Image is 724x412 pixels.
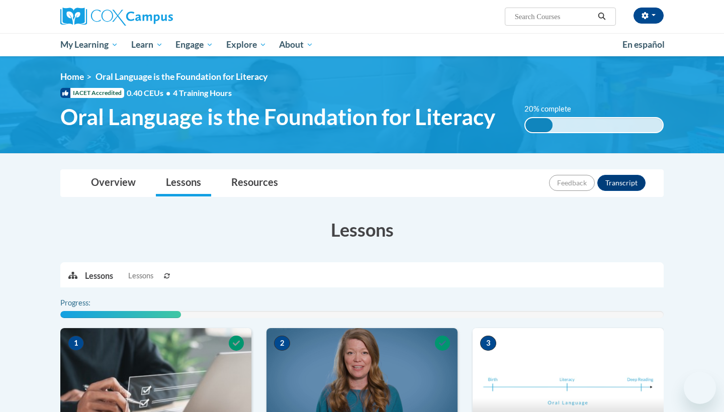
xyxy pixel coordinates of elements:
a: En español [616,34,671,55]
div: 20% complete [525,118,553,132]
span: Oral Language is the Foundation for Literacy [60,104,495,130]
iframe: Button to launch messaging window [684,372,716,404]
a: Overview [81,170,146,196]
span: Explore [226,39,266,51]
input: Search Courses [514,11,594,23]
img: Cox Campus [60,8,173,26]
a: Lessons [156,170,211,196]
button: Transcript [597,175,646,191]
button: Account Settings [633,8,664,24]
a: Cox Campus [60,8,251,26]
span: 3 [480,336,496,351]
span: 0.40 CEUs [127,87,173,98]
span: Engage [175,39,213,51]
span: 2 [274,336,290,351]
span: • [166,88,170,97]
a: Engage [169,33,220,56]
a: Home [60,71,84,82]
span: Oral Language is the Foundation for Literacy [96,71,267,82]
a: Explore [220,33,273,56]
span: IACET Accredited [60,88,124,98]
span: Learn [131,39,163,51]
div: Main menu [45,33,679,56]
p: Lessons [85,270,113,281]
span: About [279,39,313,51]
label: Progress: [60,297,118,308]
a: About [273,33,320,56]
label: 20% complete [524,104,582,115]
a: Resources [221,170,288,196]
span: Lessons [128,270,153,281]
button: Search [594,11,609,23]
a: My Learning [54,33,125,56]
span: 4 Training Hours [173,88,232,97]
span: My Learning [60,39,118,51]
span: En español [622,39,665,50]
h3: Lessons [60,217,664,242]
span: 1 [68,336,84,351]
button: Feedback [549,175,595,191]
a: Learn [125,33,169,56]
